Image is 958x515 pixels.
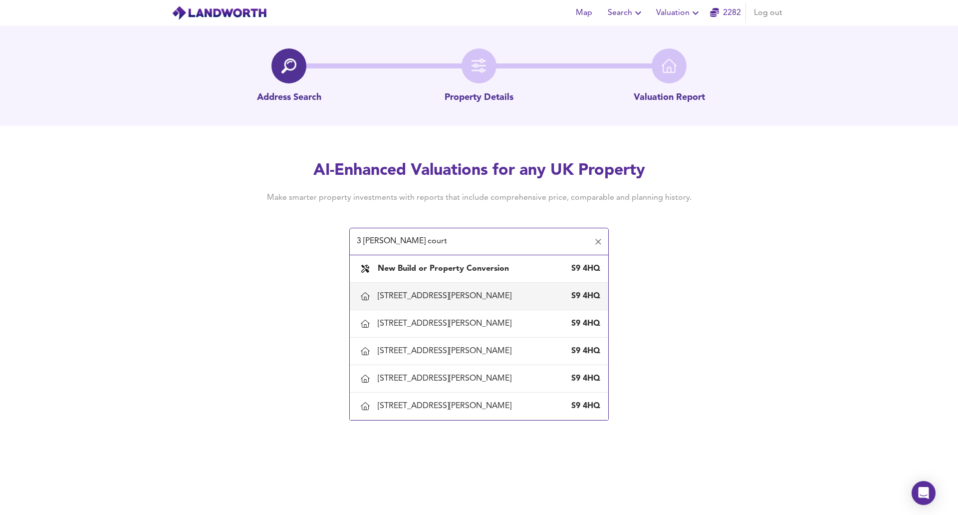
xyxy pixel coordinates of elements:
img: filter-icon [472,58,486,73]
button: Map [568,3,600,23]
span: Map [572,6,596,20]
div: [STREET_ADDRESS][PERSON_NAME] [378,291,515,302]
b: New Build or Property Conversion [378,265,509,273]
button: Search [604,3,648,23]
div: [STREET_ADDRESS][PERSON_NAME] [378,373,515,384]
h4: Make smarter property investments with reports that include comprehensive price, comparable and p... [251,192,707,203]
p: Property Details [445,91,513,104]
p: Valuation Report [634,91,705,104]
button: Clear [591,235,605,249]
span: Search [608,6,644,20]
div: S9 4HQ [560,373,600,384]
div: [STREET_ADDRESS][PERSON_NAME] [378,318,515,329]
input: Enter a postcode to start... [354,232,589,251]
span: Valuation [656,6,702,20]
img: logo [172,5,267,20]
div: S9 4HQ [560,401,600,412]
div: Open Intercom Messenger [912,481,936,505]
div: S9 4HQ [560,263,600,274]
div: [STREET_ADDRESS][PERSON_NAME] [378,346,515,357]
h2: AI-Enhanced Valuations for any UK Property [251,160,707,182]
p: Address Search [257,91,321,104]
div: S9 4HQ [560,291,600,302]
div: [STREET_ADDRESS][PERSON_NAME] [378,401,515,412]
button: Log out [750,3,786,23]
div: S9 4HQ [560,318,600,329]
div: S9 4HQ [560,346,600,357]
button: Valuation [652,3,706,23]
img: search-icon [281,58,296,73]
button: 2282 [710,3,741,23]
span: Log out [754,6,782,20]
a: 2282 [710,6,741,20]
img: home-icon [662,58,677,73]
